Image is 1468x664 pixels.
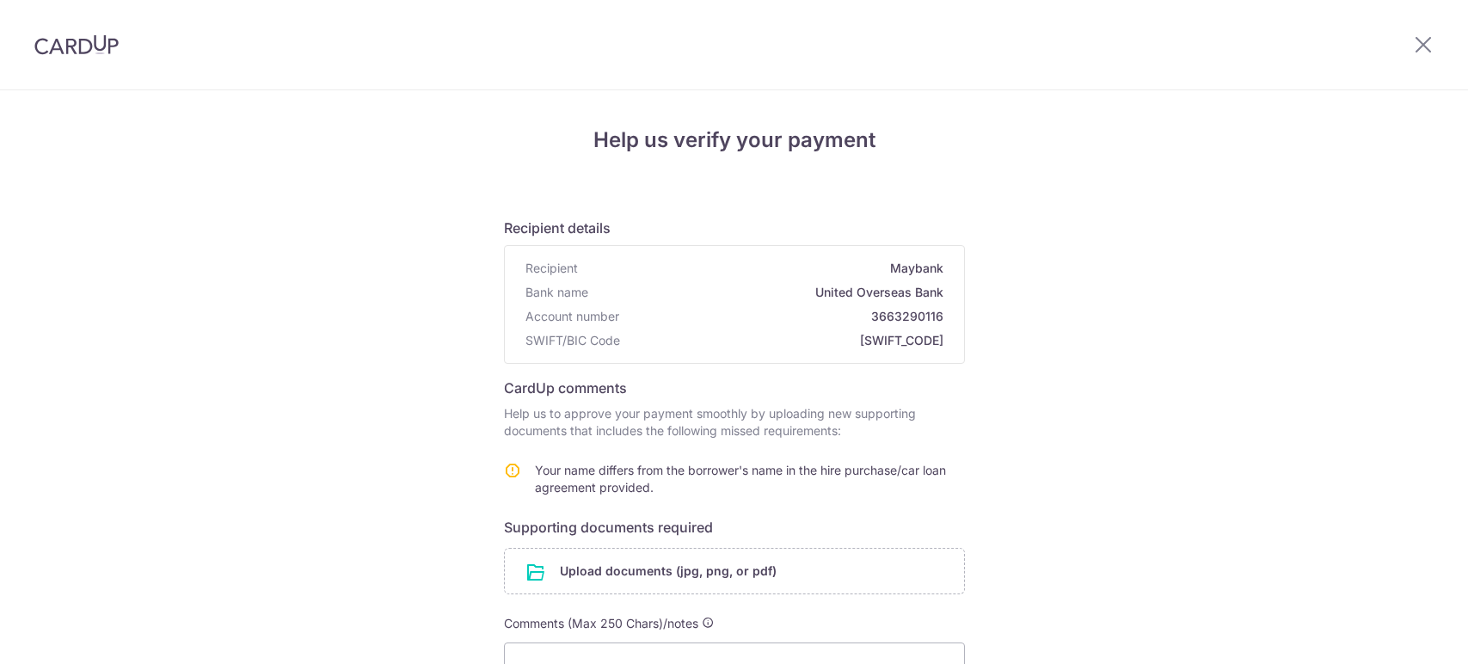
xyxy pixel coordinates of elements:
[535,463,946,495] span: Your name differs from the borrower's name in the hire purchase/car loan agreement provided.
[504,218,965,238] h6: Recipient details
[525,308,619,325] span: Account number
[626,308,943,325] span: 3663290116
[504,616,698,630] span: Comments (Max 250 Chars)/notes
[627,332,943,349] span: [SWIFT_CODE]
[595,284,943,301] span: United Overseas Bank
[1358,612,1451,655] iframe: Opens a widget where you can find more information
[585,260,943,277] span: Maybank
[525,332,620,349] span: SWIFT/BIC Code
[525,284,588,301] span: Bank name
[504,405,965,440] p: Help us to approve your payment smoothly by uploading new supporting documents that includes the ...
[525,260,578,277] span: Recipient
[504,378,965,398] h6: CardUp comments
[504,517,965,538] h6: Supporting documents required
[504,548,965,594] div: Upload documents (jpg, png, or pdf)
[504,125,965,156] h4: Help us verify your payment
[34,34,119,55] img: CardUp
